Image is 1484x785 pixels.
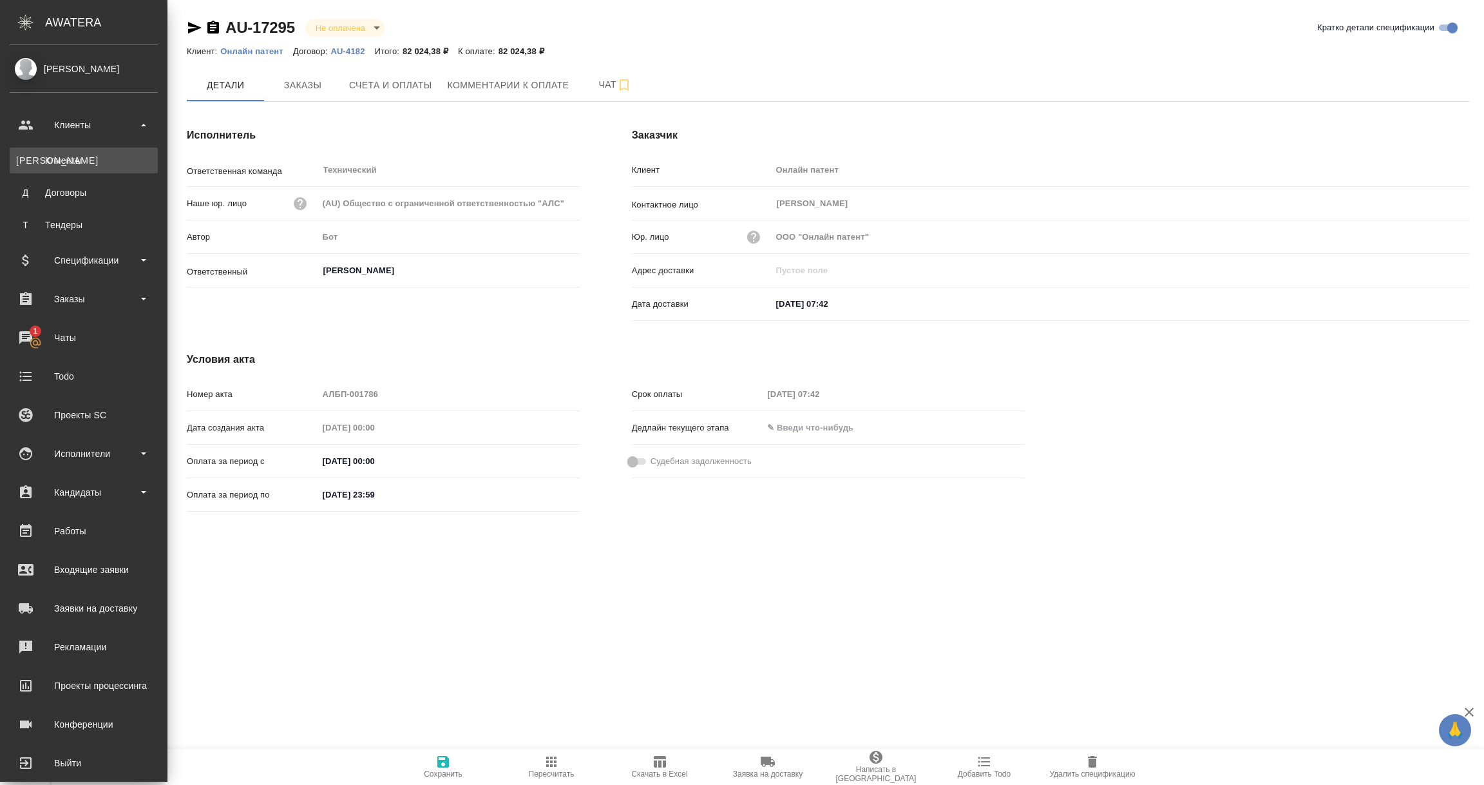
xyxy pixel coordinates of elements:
div: Работы [10,521,158,541]
a: AU-4182 [331,45,375,56]
div: Договоры [16,186,151,199]
p: Дедлайн текущего этапа [632,422,763,434]
input: Пустое поле [318,228,580,246]
p: Автор [187,231,318,244]
div: Исполнители [10,444,158,463]
p: Дата доставки [632,298,772,311]
p: Дата создания акта [187,422,318,434]
a: Todo [3,360,164,392]
span: Добавить Todo [958,770,1011,779]
div: Тендеры [16,218,151,231]
div: Выйти [10,753,158,773]
p: Договор: [293,46,331,56]
input: Пустое поле [763,385,875,403]
a: 1Чаты [3,322,164,354]
p: Номер акта [187,388,318,401]
a: Выйти [3,747,164,779]
span: 🙏 [1444,717,1466,744]
h4: Условия акта [187,352,1025,367]
div: [PERSON_NAME] [10,62,158,76]
button: Не оплачена [312,23,369,34]
p: Оплата за период по [187,489,318,501]
a: ТТендеры [10,212,158,238]
input: ✎ Введи что-нибудь [318,452,431,470]
button: Удалить спецификацию [1038,749,1146,785]
div: Конференции [10,715,158,734]
input: ✎ Введи что-нибудь [772,295,884,313]
div: Заказы [10,289,158,309]
a: Рекламации [3,631,164,663]
svg: Подписаться [616,77,632,93]
div: Рекламации [10,637,158,657]
p: Итого: [375,46,403,56]
a: Проекты процессинга [3,670,164,702]
div: Входящие заявки [10,560,158,579]
div: Кандидаты [10,483,158,502]
a: Заявки на доставку [3,592,164,625]
div: AWATERA [45,10,167,35]
input: Пустое поле [772,160,1470,179]
button: Скопировать ссылку для ЯМессенджера [187,20,202,35]
input: ✎ Введи что-нибудь [318,485,431,504]
span: Удалить спецификацию [1049,770,1135,779]
a: Входящие заявки [3,554,164,586]
a: [PERSON_NAME]Клиенты [10,148,158,173]
button: Написать в [GEOGRAPHIC_DATA] [822,749,930,785]
button: Open [573,269,576,272]
p: Оплата за период с [187,455,318,468]
span: Кратко детали спецификации [1317,21,1434,34]
span: Заявка на доставку [733,770,803,779]
input: Пустое поле [318,418,431,437]
div: Спецификации [10,251,158,270]
div: Чаты [10,328,158,347]
button: Пересчитать [497,749,605,785]
p: Ответственная команда [187,165,318,178]
p: Клиент: [187,46,220,56]
div: Клиенты [10,115,158,135]
p: Срок оплаты [632,388,763,401]
p: Ответственный [187,266,318,278]
p: К оплате: [458,46,499,56]
span: Судебная задолженность [651,455,752,468]
span: Счета и оплаты [349,77,432,93]
input: ✎ Введи что-нибудь [763,418,875,437]
a: Онлайн патент [220,45,293,56]
p: Клиент [632,164,772,177]
button: Добавить Todo [930,749,1038,785]
p: Юр. лицо [632,231,669,244]
a: Работы [3,515,164,547]
p: Контактное лицо [632,199,772,211]
button: 🙏 [1439,714,1471,746]
input: Пустое поле [772,261,1470,280]
button: Скачать в Excel [605,749,714,785]
div: Не оплачена [305,19,385,37]
h4: Исполнитель [187,128,580,143]
span: Сохранить [424,770,462,779]
p: Наше юр. лицо [187,197,247,210]
a: AU-17295 [225,19,295,36]
a: Проекты SC [3,399,164,431]
div: Todo [10,367,158,386]
button: Заявка на доставку [714,749,822,785]
span: Пересчитать [529,770,575,779]
input: Пустое поле [318,194,580,213]
p: Адрес доставки [632,264,772,277]
span: Комментарии к оплате [448,77,569,93]
div: Клиенты [16,154,151,167]
div: Проекты процессинга [10,676,158,695]
span: Чат [584,77,646,93]
a: Конференции [3,708,164,741]
button: Сохранить [389,749,497,785]
input: Пустое поле [318,385,580,403]
button: Скопировать ссылку [205,20,221,35]
span: Детали [195,77,256,93]
span: 1 [25,325,45,338]
div: Заявки на доставку [10,599,158,618]
p: AU-4182 [331,46,375,56]
span: Скачать в Excel [631,770,687,779]
h4: Заказчик [632,128,1470,143]
div: Проекты SC [10,405,158,425]
p: Онлайн патент [220,46,293,56]
span: Написать в [GEOGRAPHIC_DATA] [830,765,922,783]
span: Заказы [272,77,334,93]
